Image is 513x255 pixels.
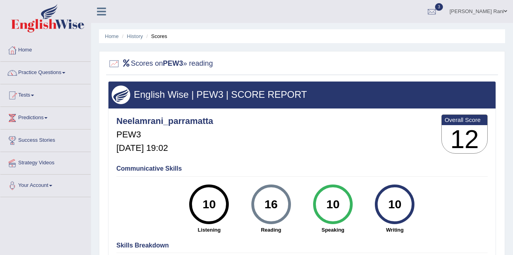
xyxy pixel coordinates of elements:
[182,226,236,234] strong: Listening
[112,89,492,100] h3: English Wise | PEW3 | SCORE REPORT
[195,188,224,221] div: 10
[306,226,360,234] strong: Speaking
[108,58,213,70] h2: Scores on » reading
[0,84,91,104] a: Tests
[0,62,91,82] a: Practice Questions
[116,143,213,153] h5: [DATE] 19:02
[380,188,409,221] div: 10
[105,33,119,39] a: Home
[116,130,213,139] h5: PEW3
[318,188,347,221] div: 10
[0,175,91,194] a: Your Account
[127,33,143,39] a: History
[163,59,183,67] b: PEW3
[445,116,484,123] b: Overall Score
[244,226,298,234] strong: Reading
[435,3,443,11] span: 3
[256,188,285,221] div: 16
[0,107,91,127] a: Predictions
[0,39,91,59] a: Home
[112,86,130,104] img: wings.png
[116,116,213,126] h4: Neelamrani_parramatta
[442,125,487,154] h3: 12
[116,165,488,172] h4: Communicative Skills
[0,129,91,149] a: Success Stories
[144,32,167,40] li: Scores
[116,242,488,249] h4: Skills Breakdown
[368,226,422,234] strong: Writing
[0,152,91,172] a: Strategy Videos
